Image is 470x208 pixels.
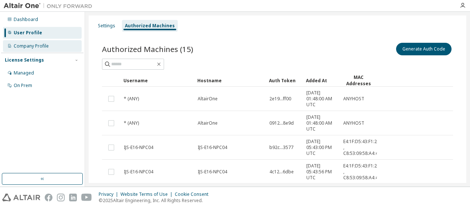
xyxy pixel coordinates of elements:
[269,96,291,102] span: 2e19...ff00
[14,43,49,49] div: Company Profile
[14,83,32,89] div: On Prem
[81,194,92,201] img: youtube.svg
[343,139,381,156] span: E4:1F:D5:43:F1:20 , C8:53:09:58:A4:43
[198,145,227,150] span: IJS-E16-NPC04
[4,2,96,10] img: Altair One
[343,74,374,87] div: MAC Addresses
[14,70,34,76] div: Managed
[269,74,300,86] div: Auth Token
[98,23,115,29] div: Settings
[306,90,337,108] span: [DATE] 01:48:00 AM UTC
[123,74,191,86] div: Username
[198,120,218,126] span: AltairOne
[198,169,227,175] span: IJS-E16-NPC04
[343,120,364,126] span: ANYHOST
[306,114,337,132] span: [DATE] 01:48:00 AM UTC
[343,163,381,181] span: E4:1F:D5:43:F1:20 , C8:53:09:58:A4:43
[269,120,294,126] span: 0912...8e9d
[269,169,294,175] span: 4c12...6dbe
[14,17,38,22] div: Dashboard
[57,194,65,201] img: instagram.svg
[306,163,337,181] span: [DATE] 05:43:56 PM UTC
[175,191,213,197] div: Cookie Consent
[125,23,175,29] div: Authorized Machines
[124,120,139,126] span: * (ANY)
[102,44,193,54] span: Authorized Machines (15)
[124,169,153,175] span: IJS-E16-NPC04
[269,145,293,150] span: b92c...3577
[99,191,120,197] div: Privacy
[120,191,175,197] div: Website Terms of Use
[198,96,218,102] span: AltairOne
[197,74,263,86] div: Hostname
[5,57,44,63] div: License Settings
[2,194,40,201] img: altair_logo.svg
[124,96,139,102] span: * (ANY)
[306,139,337,156] span: [DATE] 05:43:00 PM UTC
[99,197,213,204] p: © 2025 Altair Engineering, Inc. All Rights Reserved.
[343,96,364,102] span: ANYHOST
[45,194,52,201] img: facebook.svg
[396,43,452,55] button: Generate Auth Code
[69,194,77,201] img: linkedin.svg
[124,145,153,150] span: IJS-E16-NPC04
[14,30,42,36] div: User Profile
[306,74,337,86] div: Added At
